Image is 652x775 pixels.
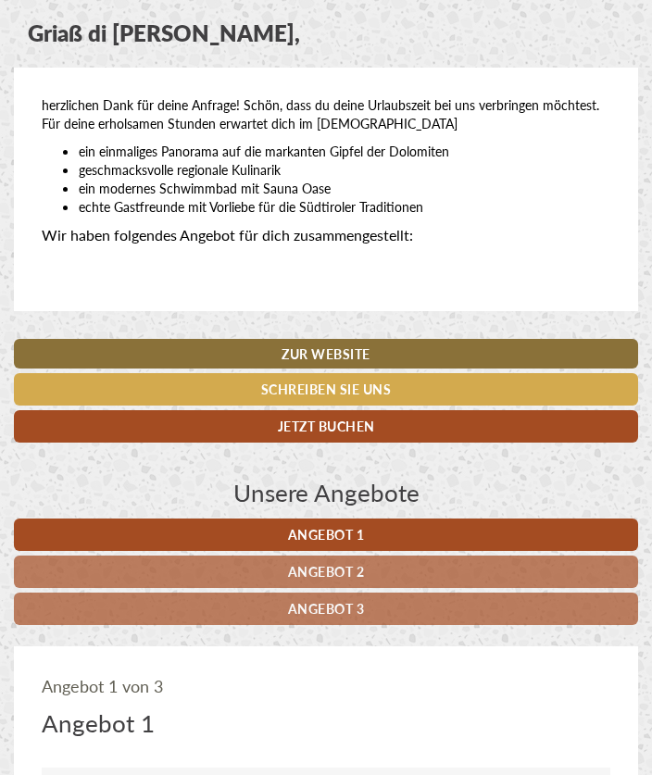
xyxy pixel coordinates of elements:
[79,142,610,160] li: ein einmaliges Panorama auf die markanten Gipfel der Dolomiten
[79,160,610,179] li: geschmacksvolle regionale Kulinarik
[14,50,301,106] div: Guten Tag, wie können wir Ihnen helfen?
[14,475,638,509] div: Unsere Angebote
[42,224,413,245] span: Wir haben folgendes Angebot für dich zusammengestellt:
[28,90,292,103] small: 10:38
[456,488,569,520] button: Senden
[14,410,638,443] a: Jetzt buchen
[28,20,300,44] h1: Griaß di [PERSON_NAME],
[79,197,610,216] li: echte Gastfreunde mit Vorliebe für die Südtiroler Traditionen
[288,562,365,581] span: Angebot 2
[288,525,365,544] span: Angebot 1
[42,674,163,697] span: Angebot 1 von 3
[14,339,638,369] a: Zur Website
[288,599,365,618] span: Angebot 3
[250,14,319,45] div: [DATE]
[28,54,292,69] div: Hotel Kirchenwirt
[42,95,610,132] p: herzlichen Dank für deine Anfrage! Schön, dass du deine Urlaubszeit bei uns verbringen möchtest. ...
[42,706,155,740] div: Angebot 1
[79,179,610,197] li: ein modernes Schwimmbad mit Sauna Oase
[14,373,638,406] a: Schreiben Sie uns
